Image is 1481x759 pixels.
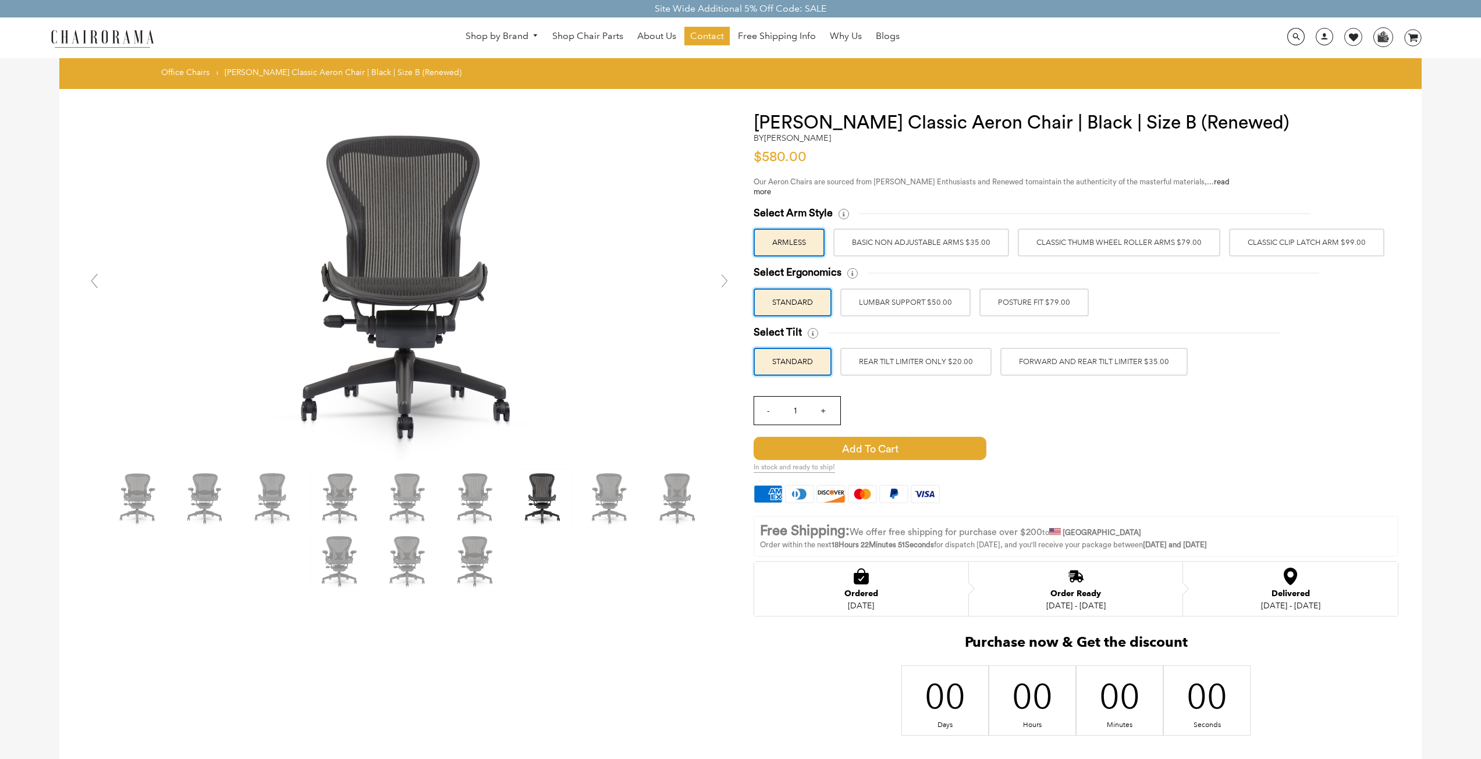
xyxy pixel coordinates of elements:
span: About Us [637,30,676,42]
img: Herman Miller Classic Aeron Chair | Black | Size B (Renewed) - chairorama [379,532,437,590]
a: Shop by Brand [460,27,545,45]
label: POSTURE FIT $79.00 [979,288,1089,316]
a: Free Shipping Info [732,27,822,45]
div: Delivered [1261,589,1320,598]
div: [DATE] - [DATE] [1046,601,1106,610]
a: Office Chairs [161,67,209,77]
span: Select Arm Style [754,206,833,220]
h1: [PERSON_NAME] Classic Aeron Chair | Black | Size B (Renewed) [754,112,1398,133]
label: LUMBAR SUPPORT $50.00 [840,288,971,316]
div: Order Ready [1046,589,1106,598]
span: › [216,67,218,77]
a: [PERSON_NAME] [764,133,831,143]
img: WhatsApp_Image_2024-07-12_at_16.23.01.webp [1374,28,1392,45]
span: Shop Chair Parts [552,30,623,42]
div: 00 [936,674,955,719]
span: Blogs [876,30,900,42]
button: Add to Cart [754,437,1205,460]
span: Free Shipping Info [738,30,816,42]
img: Herman Miller Classic Aeron Chair | Black | Size B (Renewed) - chairorama [235,112,584,461]
span: Contact [690,30,724,42]
div: 00 [1110,674,1130,719]
input: + [809,397,837,425]
span: In stock and ready to ship! [754,463,835,473]
label: STANDARD [754,348,832,376]
span: $580.00 [754,150,807,164]
span: Add to Cart [754,437,986,460]
img: Herman Miller Classic Aeron Chair | Black | Size B (Renewed) - chairorama [581,469,640,528]
img: Herman Miller Classic Aeron Chair | Black | Size B (Renewed) - chairorama [311,469,370,528]
span: Why Us [830,30,862,42]
img: Herman Miller Classic Aeron Chair | Black | Size B (Renewed) - chairorama [109,469,167,528]
div: Hours [1023,721,1042,730]
img: Herman Miller Classic Aeron Chair | Black | Size B (Renewed) - chairorama [379,469,437,528]
input: - [754,397,782,425]
strong: [DATE] and [DATE] [1143,541,1207,548]
img: Herman Miller Classic Aeron Chair | Black | Size B (Renewed) - chairorama [244,469,302,528]
span: We offer free shipping for purchase over $200 [850,528,1042,537]
span: Select Tilt [754,326,802,339]
label: Classic Thumb Wheel Roller Arms $79.00 [1018,229,1220,256]
h2: Purchase now & Get the discount [754,634,1398,657]
a: Herman Miller Classic Aeron Chair | Black | Size B (Renewed) - chairorama [235,280,584,291]
a: Contact [684,27,730,45]
nav: DesktopNavigation [210,27,1155,48]
a: About Us [631,27,682,45]
label: REAR TILT LIMITER ONLY $20.00 [840,348,992,376]
img: Herman Miller Classic Aeron Chair | Black | Size B (Renewed) - chairorama [311,532,370,590]
div: Minutes [1110,721,1130,730]
label: ARMLESS [754,229,825,256]
a: Why Us [824,27,868,45]
span: Our Aeron Chairs are sourced from [PERSON_NAME] Enthusiasts and Renewed to [754,178,1032,186]
strong: [GEOGRAPHIC_DATA] [1063,529,1141,536]
h2: by [754,133,831,143]
div: [DATE] [844,601,878,610]
img: Herman Miller Classic Aeron Chair [446,532,505,590]
a: Blogs [870,27,905,45]
div: 00 [1198,674,1217,719]
span: [PERSON_NAME] Classic Aeron Chair | Black | Size B (Renewed) [225,67,461,77]
img: Herman Miller Classic Aeron Chair | Black | Size B (Renewed) - chairorama [514,469,572,528]
label: BASIC NON ADJUSTABLE ARMS $35.00 [833,229,1009,256]
div: 00 [1023,674,1042,719]
nav: breadcrumbs [161,67,466,83]
div: [DATE] - [DATE] [1261,601,1320,610]
span: Select Ergonomics [754,266,841,279]
div: Days [936,721,955,730]
label: STANDARD [754,288,832,316]
img: Herman Miller Classic Aeron Chair | Black | Size B (Renewed) - chairorama [649,469,707,528]
strong: Free Shipping: [760,524,850,538]
div: Ordered [844,589,878,598]
p: to [760,522,1392,540]
label: Classic Clip Latch Arm $99.00 [1229,229,1384,256]
label: FORWARD AND REAR TILT LIMITER $35.00 [1000,348,1188,376]
img: Herman Miller Classic Aeron Chair | Black | Size B (Renewed) - chairorama [176,469,235,528]
div: Seconds [1198,721,1217,730]
img: chairorama [44,28,161,48]
a: Shop Chair Parts [546,27,629,45]
p: Order within the next for dispatch [DATE], and you'll receive your package between [760,540,1392,550]
span: 18Hours 22Minutes 51Seconds [832,541,934,548]
img: Herman Miller Classic Aeron Chair | Black | Size B (Renewed) - chairorama [446,469,505,528]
